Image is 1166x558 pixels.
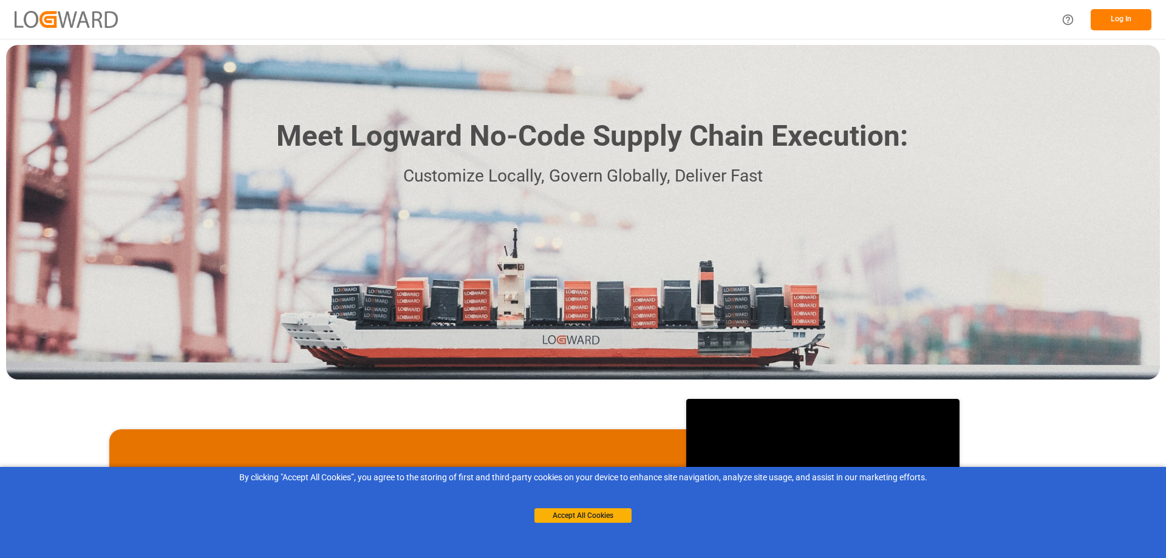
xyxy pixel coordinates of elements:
button: Accept All Cookies [534,508,632,523]
img: Logward_new_orange.png [15,11,118,27]
button: Log In [1091,9,1151,30]
h1: Meet Logward No-Code Supply Chain Execution: [276,115,908,158]
button: Help Center [1054,6,1082,33]
p: Customize Locally, Govern Globally, Deliver Fast [258,163,908,190]
div: By clicking "Accept All Cookies”, you agree to the storing of first and third-party cookies on yo... [9,471,1157,484]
